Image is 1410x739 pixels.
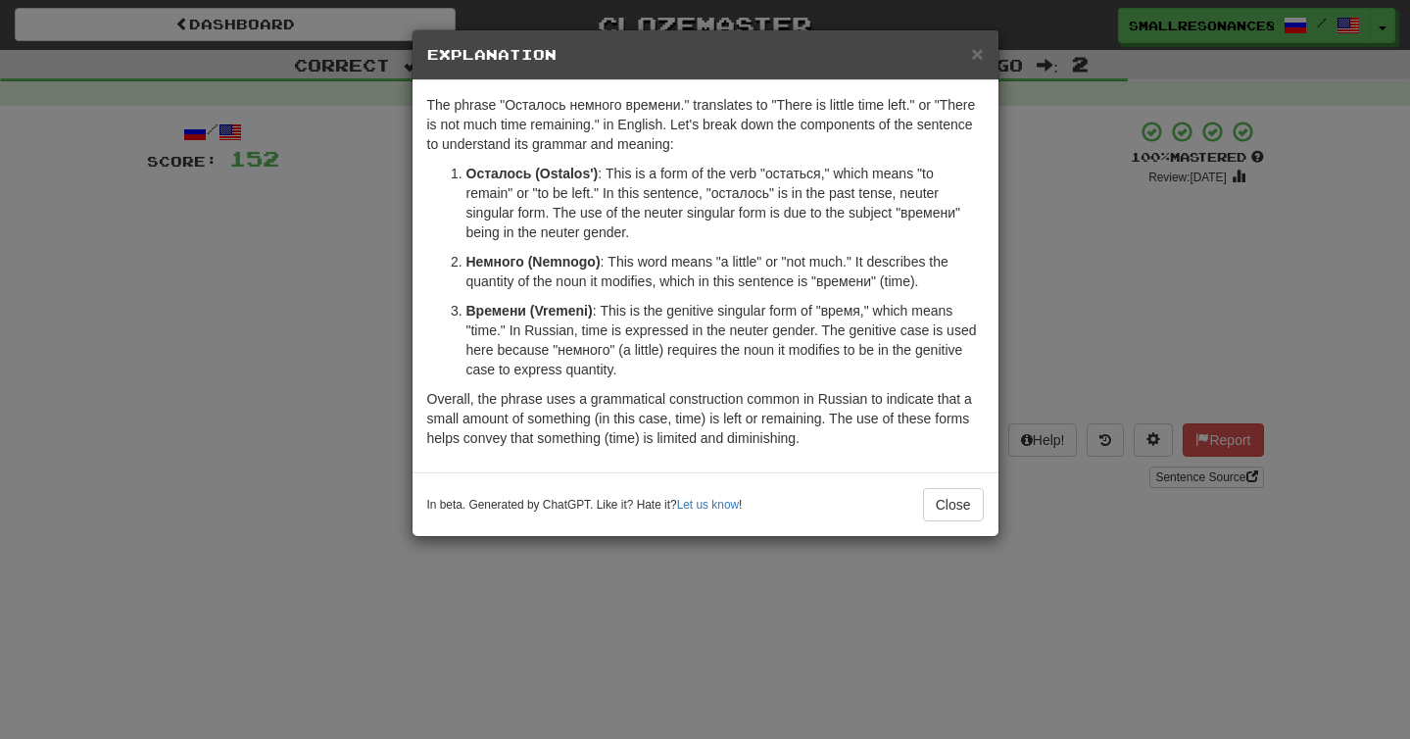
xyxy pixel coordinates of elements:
[427,45,984,65] h5: Explanation
[427,95,984,154] p: The phrase "Осталось немного времени." translates to "There is little time left." or "There is no...
[466,254,601,270] strong: Немного (Nemnogo)
[466,303,593,319] strong: Времени (Vremeni)
[677,498,739,512] a: Let us know
[466,164,984,242] p: : This is a form of the verb "остаться," which means "to remain" or "to be left." In this sentenc...
[971,42,983,65] span: ×
[427,389,984,448] p: Overall, the phrase uses a grammatical construction common in Russian to indicate that a small am...
[971,43,983,64] button: Close
[427,497,743,514] small: In beta. Generated by ChatGPT. Like it? Hate it? !
[923,488,984,521] button: Close
[466,166,599,181] strong: Осталось (Ostalos')
[466,301,984,379] p: : This is the genitive singular form of "время," which means "time." In Russian, time is expresse...
[466,252,984,291] p: : This word means "a little" or "not much." It describes the quantity of the noun it modifies, wh...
